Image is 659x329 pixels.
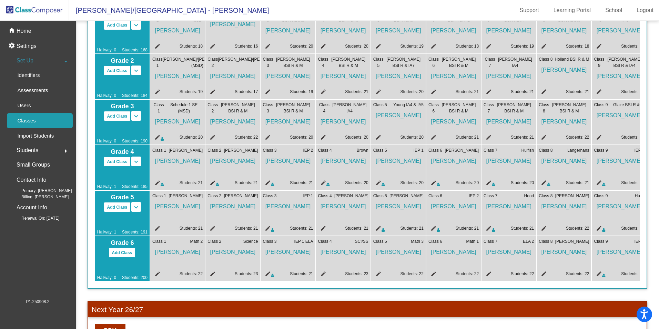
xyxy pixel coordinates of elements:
span: Science [243,238,258,245]
span: [PERSON_NAME]/[PERSON_NAME](MSD) [163,56,232,69]
span: Billing: [PERSON_NAME] [10,194,69,200]
a: Students: 21 [511,226,534,231]
mat-icon: edit [594,89,602,97]
mat-icon: edit [318,225,326,233]
span: [PERSON_NAME] BSI R & IA4 [604,56,644,69]
span: [PERSON_NAME] BSI R & M [273,56,313,69]
a: Students: 22 [401,271,424,276]
mat-icon: edit [207,271,216,279]
span: Math 3 [411,238,424,245]
span: [PERSON_NAME] [484,23,534,35]
span: Hallway: 1 [97,229,116,235]
span: Hallway: 0 [97,92,116,99]
mat-icon: edit [263,225,271,233]
span: [PERSON_NAME] [428,153,479,165]
span: Class 3 [263,147,276,153]
a: Students: 21 [456,89,479,94]
span: Class 3 [263,238,276,245]
span: [PERSON_NAME] BSI R & M [494,102,534,114]
mat-icon: edit [539,43,547,51]
span: [PERSON_NAME] [207,199,258,211]
span: [PERSON_NAME] BSI R & M [218,102,258,114]
span: Hurly [635,193,645,199]
span: Hallway: 0 [97,47,116,53]
a: Students: 22 [511,271,534,276]
a: Students: 21 [345,89,368,94]
span: [PERSON_NAME] [539,153,589,165]
span: [PERSON_NAME] [152,153,203,165]
span: Class 6 [428,102,439,114]
span: [PERSON_NAME] [539,245,589,256]
span: IEP 2 [303,147,313,153]
span: [PERSON_NAME] [334,193,368,199]
mat-icon: edit [428,134,437,142]
a: Students: 20 [401,135,424,140]
a: Students: 22 [566,135,589,140]
mat-icon: edit [539,134,547,142]
p: Small Groups [17,160,50,170]
p: Identifiers [17,71,40,79]
mat-icon: edit [428,43,437,51]
span: [PERSON_NAME] BSI R & M [549,102,589,114]
mat-icon: edit [318,43,326,51]
a: Students: 17 [235,89,258,94]
span: [PERSON_NAME] [594,199,644,211]
span: Students: 191 [122,229,148,235]
p: Home [17,27,31,35]
span: [PERSON_NAME] [389,193,424,199]
span: Class 3 [263,193,276,199]
a: Students: 22 [235,135,258,140]
span: Class 4 [318,193,332,199]
span: [PERSON_NAME] [484,153,534,165]
a: Students: 18 [180,44,203,49]
span: Class 2 [207,238,221,245]
span: [PERSON_NAME] [207,17,258,29]
span: [PERSON_NAME] IA4 [331,102,368,114]
mat-icon: edit [207,134,216,142]
a: Students: 20 [401,89,424,94]
span: Langerhans [567,147,589,153]
span: Class 2 [207,147,221,153]
span: Students [17,146,38,155]
span: Class 7 [484,102,494,114]
mat-icon: arrow_right [62,147,70,155]
mat-icon: edit [484,134,492,142]
span: IEP 1 ELA [294,238,313,245]
mat-icon: edit [263,89,271,97]
span: [PERSON_NAME] [594,153,644,165]
a: Students: 20 [511,180,534,185]
mat-icon: edit [428,180,437,188]
span: [PERSON_NAME] [594,23,644,35]
span: Grade 4 [97,147,148,157]
a: Students: 21 [180,180,203,185]
span: Class 5 [373,56,384,69]
mat-icon: edit [594,225,602,233]
span: Class 1 [152,102,165,114]
span: [PERSON_NAME] [539,62,589,74]
span: [PERSON_NAME] [373,153,424,165]
span: [PERSON_NAME] [207,114,258,126]
span: Class 6 [428,147,442,153]
a: Students: 20 [345,180,368,185]
mat-icon: edit [207,225,216,233]
mat-icon: edit [428,271,437,279]
a: Students: 21 [235,180,258,185]
mat-icon: keyboard_arrow_down [132,21,140,29]
mat-icon: edit [428,225,437,233]
span: [PERSON_NAME] [428,69,479,80]
a: Students: 20 [180,135,203,140]
mat-icon: edit [484,89,492,97]
mat-icon: edit [373,225,382,233]
mat-icon: keyboard_arrow_down [132,158,140,166]
span: Grade 3 [97,102,148,111]
mat-icon: home [8,27,17,35]
a: Students: 20 [345,44,368,49]
span: [PERSON_NAME] [169,147,203,153]
a: Students: 21 [290,271,313,276]
span: [PERSON_NAME] BSI R & M [439,56,479,69]
span: Class 5 [373,102,387,108]
span: [PERSON_NAME] [318,23,368,35]
a: Students: 18 [456,44,479,49]
span: Class 6 [428,56,439,69]
span: [PERSON_NAME] [152,69,203,80]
